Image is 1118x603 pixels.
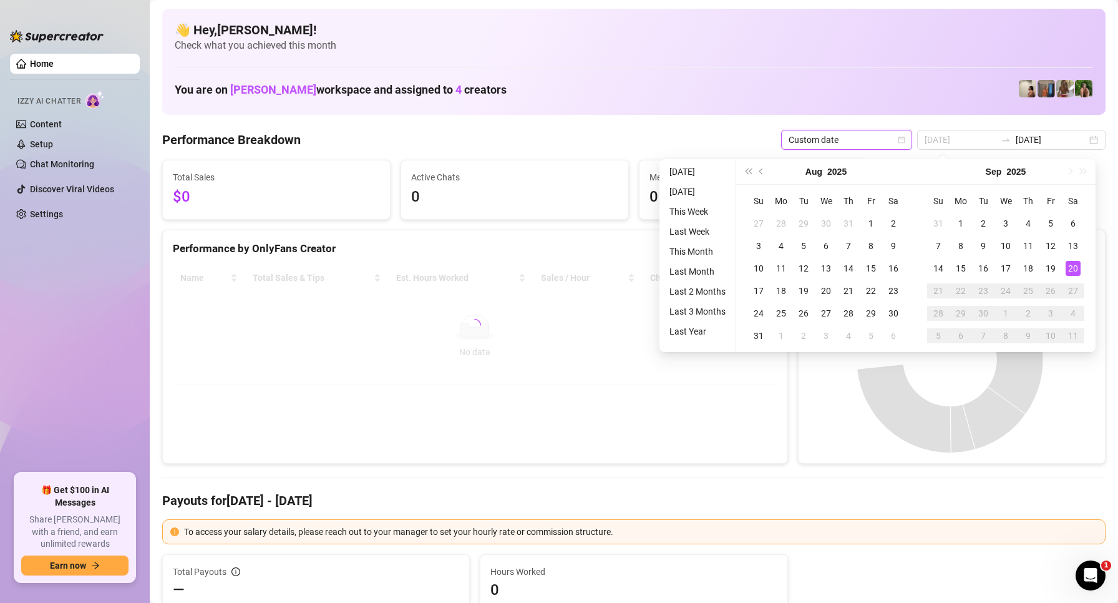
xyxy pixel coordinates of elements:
[751,283,766,298] div: 17
[1017,302,1039,325] td: 2025-10-02
[950,212,972,235] td: 2025-09-01
[1019,80,1036,97] img: Ralphy
[931,238,946,253] div: 7
[411,185,618,209] span: 0
[792,235,815,257] td: 2025-08-05
[882,190,905,212] th: Sa
[882,302,905,325] td: 2025-08-30
[770,212,792,235] td: 2025-07-28
[30,139,53,149] a: Setup
[950,280,972,302] td: 2025-09-22
[796,328,811,343] div: 2
[1066,328,1081,343] div: 11
[664,264,731,279] li: Last Month
[860,212,882,235] td: 2025-08-01
[1056,80,1074,97] img: Nathaniel
[770,302,792,325] td: 2025-08-25
[173,240,777,257] div: Performance by OnlyFans Creator
[994,235,1017,257] td: 2025-09-10
[1039,235,1062,257] td: 2025-09-12
[1039,257,1062,280] td: 2025-09-19
[30,119,62,129] a: Content
[927,325,950,347] td: 2025-10-05
[411,170,618,184] span: Active Chats
[953,283,968,298] div: 22
[664,284,731,299] li: Last 2 Months
[741,159,755,184] button: Last year (Control + left)
[490,565,777,579] span: Hours Worked
[792,325,815,347] td: 2025-09-02
[1075,80,1092,97] img: Nathaniel
[976,328,991,343] div: 7
[927,190,950,212] th: Su
[882,280,905,302] td: 2025-08-23
[837,302,860,325] td: 2025-08-28
[819,238,834,253] div: 6
[860,257,882,280] td: 2025-08-15
[21,514,129,551] span: Share [PERSON_NAME] with a friend, and earn unlimited rewards
[664,164,731,179] li: [DATE]
[796,216,811,231] div: 29
[841,283,856,298] div: 21
[863,216,878,231] div: 1
[1062,302,1084,325] td: 2025-10-04
[841,306,856,321] div: 28
[774,306,789,321] div: 25
[796,261,811,276] div: 12
[860,190,882,212] th: Fr
[837,212,860,235] td: 2025-07-31
[1017,190,1039,212] th: Th
[998,238,1013,253] div: 10
[998,328,1013,343] div: 8
[770,190,792,212] th: Mo
[664,324,731,339] li: Last Year
[184,525,1097,539] div: To access your salary details, please reach out to your manager to set your hourly rate or commis...
[1017,325,1039,347] td: 2025-10-09
[927,280,950,302] td: 2025-09-21
[10,30,104,42] img: logo-BBDzfeDw.svg
[976,238,991,253] div: 9
[774,261,789,276] div: 11
[1043,216,1058,231] div: 5
[774,328,789,343] div: 1
[1006,159,1026,184] button: Choose a year
[755,159,769,184] button: Previous month (PageUp)
[953,216,968,231] div: 1
[976,216,991,231] div: 2
[1062,257,1084,280] td: 2025-09-20
[841,216,856,231] div: 31
[886,283,901,298] div: 23
[953,238,968,253] div: 8
[998,216,1013,231] div: 3
[886,261,901,276] div: 16
[898,136,905,144] span: calendar
[1062,280,1084,302] td: 2025-09-27
[886,238,901,253] div: 9
[747,257,770,280] td: 2025-08-10
[1017,280,1039,302] td: 2025-09-25
[994,302,1017,325] td: 2025-10-01
[173,580,185,600] span: —
[972,325,994,347] td: 2025-10-07
[972,190,994,212] th: Tu
[1076,561,1106,591] iframe: Intercom live chat
[664,184,731,199] li: [DATE]
[815,212,837,235] td: 2025-07-30
[819,216,834,231] div: 30
[819,283,834,298] div: 20
[931,328,946,343] div: 5
[1017,235,1039,257] td: 2025-09-11
[175,83,507,97] h1: You are on workspace and assigned to creators
[230,83,316,96] span: [PERSON_NAME]
[1043,306,1058,321] div: 3
[953,261,968,276] div: 15
[953,306,968,321] div: 29
[860,235,882,257] td: 2025-08-08
[998,261,1013,276] div: 17
[751,261,766,276] div: 10
[841,261,856,276] div: 14
[1043,238,1058,253] div: 12
[950,302,972,325] td: 2025-09-29
[976,306,991,321] div: 30
[1043,283,1058,298] div: 26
